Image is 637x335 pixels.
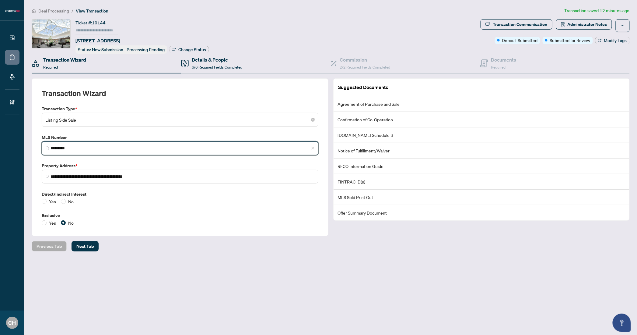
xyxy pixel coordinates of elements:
label: Direct/Indirect Interest [42,191,318,198]
h4: Commission [340,56,390,63]
button: Change Status [170,46,209,53]
span: Deposit Submitted [502,37,538,44]
span: ellipsis [621,23,625,28]
h4: Transaction Wizard [43,56,86,63]
span: Yes [47,219,58,226]
span: Administrator Notes [568,20,607,29]
li: Agreement of Purchase and Sale [334,96,630,112]
span: Change Status [178,48,206,52]
li: [DOMAIN_NAME] Schedule B [334,127,630,143]
li: Confirmation of Co-Operation [334,112,630,127]
label: MLS Number [42,134,318,141]
span: [STREET_ADDRESS] [75,37,120,44]
label: Property Address [42,162,318,169]
span: solution [561,22,565,27]
span: Modify Tags [604,38,627,43]
button: Modify Tags [595,37,630,44]
div: Transaction Communication [493,20,548,29]
div: Ticket #: [75,19,106,26]
li: FINTRAC ID(s) [334,174,630,190]
span: No [66,219,76,226]
span: CH [9,319,16,327]
span: Required [491,65,506,69]
span: close-circle [311,118,315,122]
img: search_icon [46,146,49,150]
img: IMG-C12343779_1.jpg [32,20,70,48]
button: Administrator Notes [556,19,612,30]
li: MLS Sold Print Out [334,190,630,205]
span: Next Tab [76,241,94,251]
li: Offer Summary Document [334,205,630,220]
article: Transaction saved 12 minutes ago [565,7,630,14]
button: Transaction Communication [481,19,552,30]
span: 6/6 Required Fields Completed [192,65,242,69]
span: Deal Processing [38,8,69,14]
span: View Transaction [76,8,108,14]
h4: Details & People [192,56,242,63]
h2: Transaction Wizard [42,88,106,98]
li: RECO Information Guide [334,159,630,174]
span: home [32,9,36,13]
button: Previous Tab [32,241,67,251]
span: New Submission - Processing Pending [92,47,165,52]
span: 2/2 Required Fields Completed [340,65,390,69]
div: Status: [75,45,167,54]
li: Notice of Fulfillment/Waiver [334,143,630,159]
button: Open asap [613,314,631,332]
span: Submitted for Review [550,37,590,44]
label: Exclusive [42,212,318,219]
article: Suggested Documents [338,84,388,91]
li: / [72,7,73,14]
span: Yes [47,198,58,205]
img: logo [5,9,19,13]
h4: Documents [491,56,516,63]
span: 10144 [92,20,106,26]
span: close [311,146,315,150]
label: Transaction Type [42,105,318,112]
span: No [66,198,76,205]
span: Listing Side Sale [45,114,315,126]
button: Next Tab [72,241,99,251]
span: Required [43,65,58,69]
img: search_icon [46,175,49,178]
